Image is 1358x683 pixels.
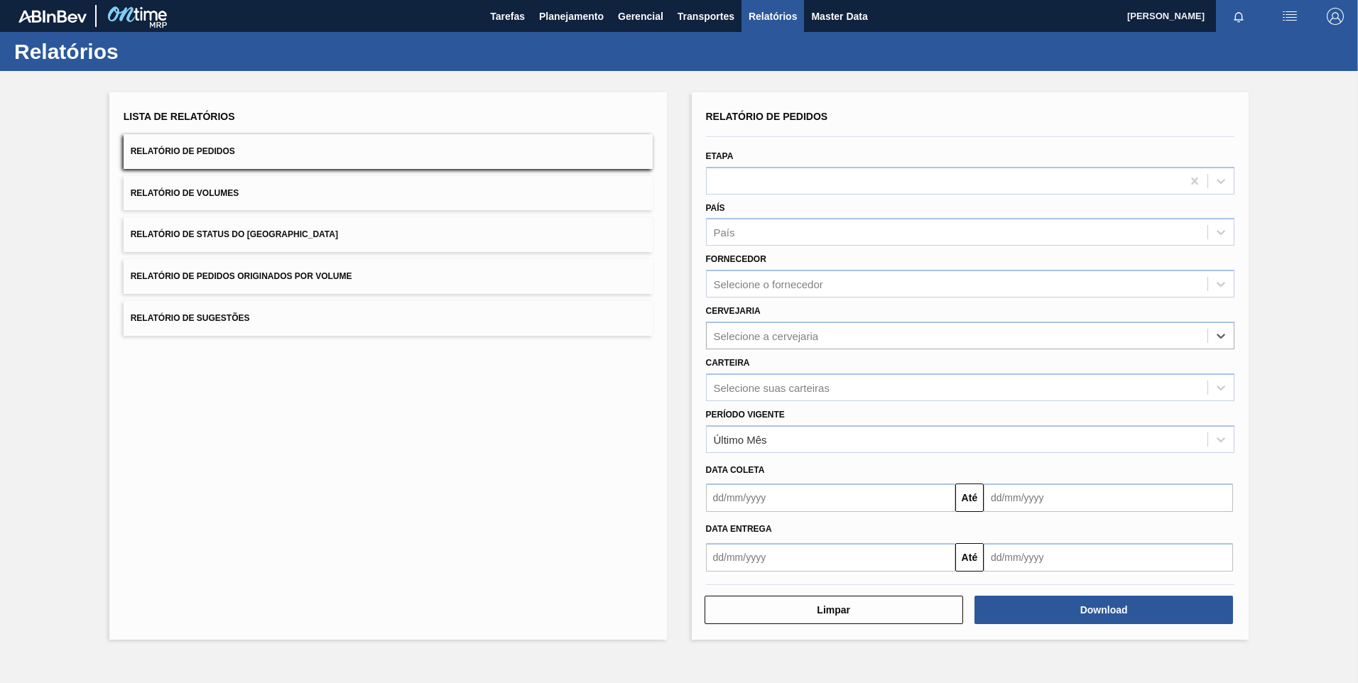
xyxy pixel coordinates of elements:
[706,151,734,161] label: Etapa
[984,483,1233,512] input: dd/mm/yyyy
[678,8,734,25] span: Transportes
[706,254,766,264] label: Fornecedor
[706,543,955,572] input: dd/mm/yyyy
[14,43,266,60] h1: Relatórios
[705,596,963,624] button: Limpar
[955,543,984,572] button: Até
[1327,8,1344,25] img: Logout
[984,543,1233,572] input: dd/mm/yyyy
[955,483,984,512] button: Até
[124,259,653,294] button: Relatório de Pedidos Originados por Volume
[714,381,830,393] div: Selecione suas carteiras
[131,271,352,281] span: Relatório de Pedidos Originados por Volume
[131,313,250,323] span: Relatório de Sugestões
[124,111,235,122] span: Lista de Relatórios
[706,524,772,534] span: Data entrega
[706,483,955,512] input: dd/mm/yyyy
[714,329,819,341] div: Selecione a cervejaria
[131,146,235,156] span: Relatório de Pedidos
[490,8,525,25] span: Tarefas
[714,226,735,239] div: País
[974,596,1233,624] button: Download
[18,10,87,23] img: TNhmsLtSVTkK8tSr43FrP2fwEKptu5GPRR3wAAAABJRU5ErkJggg==
[706,111,828,122] span: Relatório de Pedidos
[618,8,663,25] span: Gerencial
[706,306,761,316] label: Cervejaria
[124,176,653,211] button: Relatório de Volumes
[714,433,767,445] div: Último Mês
[706,358,750,368] label: Carteira
[124,134,653,169] button: Relatório de Pedidos
[131,188,239,198] span: Relatório de Volumes
[1281,8,1298,25] img: userActions
[1216,6,1261,26] button: Notificações
[749,8,797,25] span: Relatórios
[706,410,785,420] label: Período Vigente
[124,217,653,252] button: Relatório de Status do [GEOGRAPHIC_DATA]
[811,8,867,25] span: Master Data
[124,301,653,336] button: Relatório de Sugestões
[539,8,604,25] span: Planejamento
[706,465,765,475] span: Data coleta
[714,278,823,290] div: Selecione o fornecedor
[706,203,725,213] label: País
[131,229,338,239] span: Relatório de Status do [GEOGRAPHIC_DATA]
